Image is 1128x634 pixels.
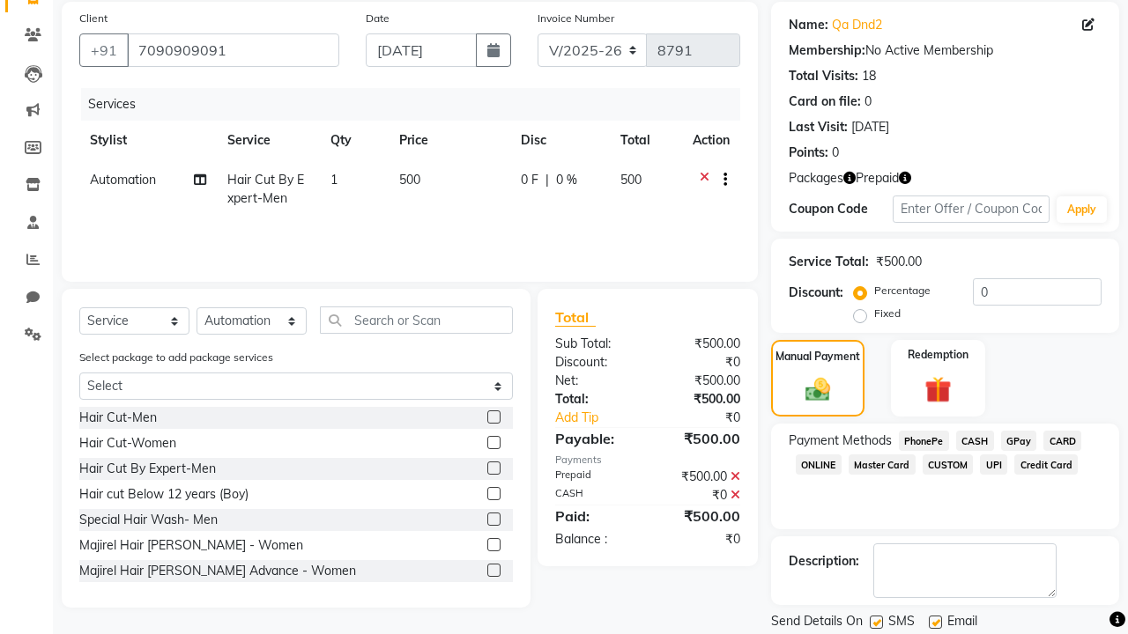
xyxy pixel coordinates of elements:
[542,505,648,527] div: Paid:
[1001,431,1037,451] span: GPay
[893,195,1050,223] input: Enter Offer / Coupon Code
[1057,196,1107,223] button: Apply
[916,373,961,407] img: _gift.svg
[510,121,610,160] th: Disc
[320,306,513,334] input: Search or Scan
[545,171,549,189] span: |
[217,121,320,160] th: Service
[789,200,893,218] div: Coupon Code
[789,16,828,34] div: Name:
[789,118,848,136] div: Last Visit:
[389,121,510,160] th: Price
[366,11,390,26] label: Date
[79,536,303,555] div: Majirel Hair [PERSON_NAME] - Women
[81,88,753,121] div: Services
[330,172,338,188] span: 1
[542,353,648,372] div: Discount:
[542,468,648,486] div: Prepaid
[90,172,156,188] span: Automation
[980,454,1007,475] span: UPI
[227,172,304,206] span: Hair Cut By Expert-Men
[542,409,665,427] a: Add Tip
[79,562,356,580] div: Majirel Hair [PERSON_NAME] Advance - Women
[865,92,872,111] div: 0
[79,460,216,478] div: Hair Cut By Expert-Men
[1043,431,1081,451] span: CARD
[874,306,901,321] label: Fixed
[832,144,839,162] div: 0
[320,121,389,160] th: Qty
[789,41,865,60] div: Membership:
[542,530,648,549] div: Balance :
[789,144,828,162] div: Points:
[908,347,968,363] label: Redemption
[874,283,931,299] label: Percentage
[79,33,129,67] button: +91
[1014,454,1078,475] span: Credit Card
[610,121,682,160] th: Total
[399,172,420,188] span: 500
[79,350,273,365] label: Select package to add package services
[542,390,648,409] div: Total:
[851,118,889,136] div: [DATE]
[876,253,922,271] div: ₹500.00
[648,390,753,409] div: ₹500.00
[620,172,642,188] span: 500
[542,372,648,390] div: Net:
[947,612,977,634] span: Email
[789,67,858,85] div: Total Visits:
[555,453,740,468] div: Payments
[542,486,648,505] div: CASH
[556,171,577,189] span: 0 %
[956,431,994,451] span: CASH
[542,335,648,353] div: Sub Total:
[775,349,860,365] label: Manual Payment
[555,308,596,327] span: Total
[789,169,843,188] span: Packages
[789,253,869,271] div: Service Total:
[888,612,915,634] span: SMS
[796,454,842,475] span: ONLINE
[648,468,753,486] div: ₹500.00
[79,434,176,453] div: Hair Cut-Women
[789,552,859,571] div: Description:
[648,372,753,390] div: ₹500.00
[899,431,949,451] span: PhonePe
[648,335,753,353] div: ₹500.00
[832,16,882,34] a: Qa Dnd2
[771,612,863,634] span: Send Details On
[648,505,753,527] div: ₹500.00
[648,486,753,505] div: ₹0
[542,428,648,449] div: Payable:
[79,121,217,160] th: Stylist
[538,11,614,26] label: Invoice Number
[79,11,108,26] label: Client
[79,409,157,427] div: Hair Cut-Men
[789,92,861,111] div: Card on file:
[79,485,249,504] div: Hair cut Below 12 years (Boy)
[648,428,753,449] div: ₹500.00
[849,454,916,475] span: Master Card
[789,41,1102,60] div: No Active Membership
[856,169,899,188] span: Prepaid
[923,454,974,475] span: CUSTOM
[521,171,538,189] span: 0 F
[648,530,753,549] div: ₹0
[682,121,740,160] th: Action
[862,67,876,85] div: 18
[789,431,892,450] span: Payment Methods
[665,409,753,427] div: ₹0
[789,284,843,302] div: Discount:
[798,375,839,404] img: _cash.svg
[79,511,218,529] div: Special Hair Wash- Men
[648,353,753,372] div: ₹0
[127,33,339,67] input: Search by Name/Mobile/Email/Code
